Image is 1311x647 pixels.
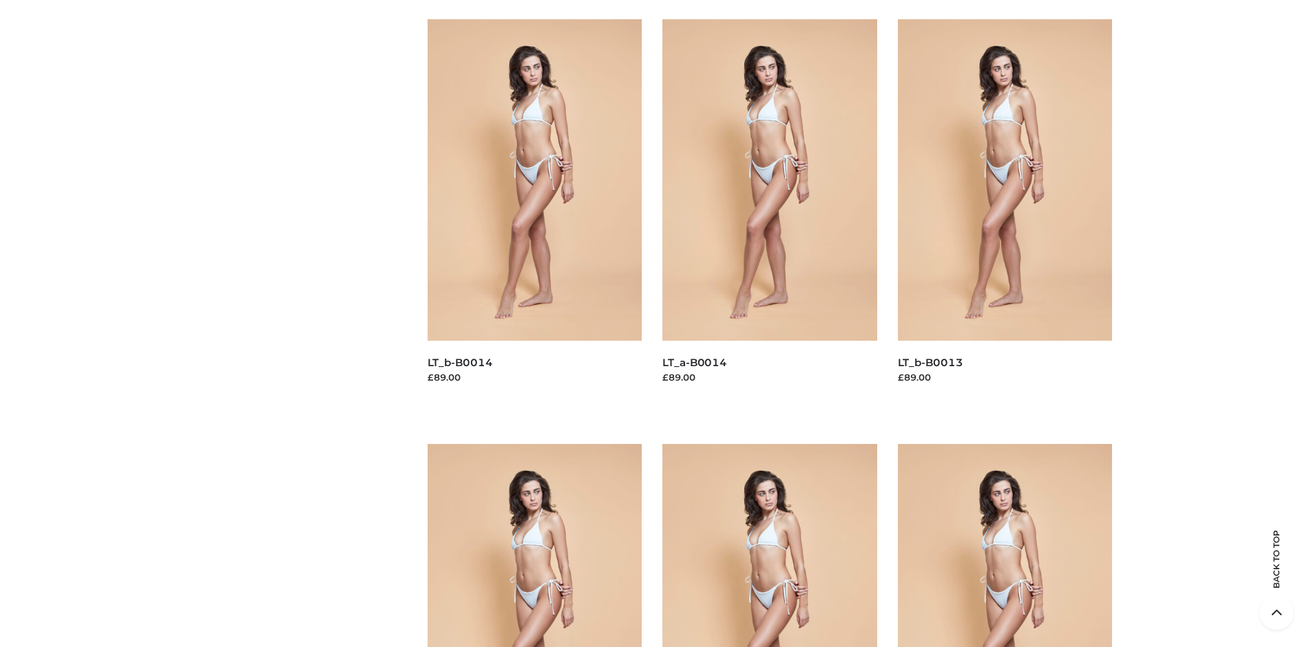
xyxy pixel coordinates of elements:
div: £89.00 [662,370,877,384]
div: £89.00 [428,370,642,384]
a: LT_b-B0013 [898,356,963,369]
a: LT_b-B0014 [428,356,493,369]
span: Back to top [1259,554,1294,588]
div: £89.00 [898,370,1113,384]
a: LT_a-B0014 [662,356,727,369]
